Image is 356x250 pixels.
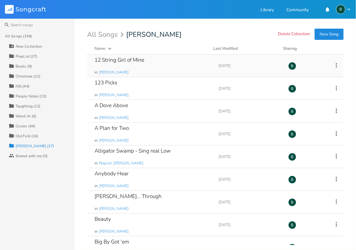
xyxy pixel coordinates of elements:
span: [PERSON_NAME] [99,229,129,234]
div: Covers (44) [16,124,35,128]
span: [PERSON_NAME] [99,92,129,98]
div: [DATE] [219,109,281,113]
div: [DATE] [219,132,281,136]
div: BruCe [288,62,296,70]
div: BruCe [336,5,345,14]
span: [PERSON_NAME] [126,31,182,38]
div: [PERSON_NAME]... Through [95,194,162,199]
div: Alligator Swamp - Sing real Low [95,148,171,153]
div: N/S (44) [16,84,30,88]
span: [PERSON_NAME] [99,206,129,211]
div: New Collection [16,45,42,48]
div: A Plan for Two [95,125,129,131]
div: BruCe [288,107,296,116]
span: in [95,70,98,75]
div: Last Modified [213,46,238,51]
span: [PERSON_NAME] [99,183,129,189]
span: in [95,161,98,166]
div: Name [95,46,105,51]
a: Library [261,8,274,13]
div: BruCe [288,85,296,93]
div: Old Folk (16) [16,134,38,138]
div: [DATE] [219,87,281,90]
div: A Dove Above [95,103,128,108]
div: [DATE] [219,177,281,181]
button: B [336,5,351,14]
div: Anybody Hear [95,171,129,176]
div: Weird Al (6) [16,114,36,118]
div: [DATE] [219,200,281,204]
div: Christmas (11) [16,74,40,78]
button: Delete Collection [278,32,310,37]
span: in [95,92,98,98]
div: BruCe [288,130,296,138]
span: in [95,206,98,211]
span: in [95,115,98,120]
span: [PERSON_NAME] [99,70,129,75]
div: [DATE] [219,155,281,158]
div: [DATE] [219,64,281,68]
div: All Songs (194) [5,34,32,38]
div: [PERSON_NAME] (37) [16,144,54,148]
div: Books (9) [16,64,32,68]
div: All Songs [87,32,126,38]
div: 12 String Girl of Mine [95,57,144,63]
div: [DATE] [219,223,281,227]
span: [PERSON_NAME] [99,115,129,120]
button: New Song [315,29,344,40]
div: BruCe [288,176,296,184]
span: PlayList, [PERSON_NAME] [99,161,143,166]
span: in [95,229,98,234]
div: Taughting (12) [16,104,40,108]
div: BruCe [288,198,296,206]
div: Big By Got 'em [95,239,129,244]
span: [PERSON_NAME] [99,138,129,143]
div: BruCe [288,221,296,229]
div: 123 Picks [95,80,117,85]
div: PlayList (27) [16,54,37,58]
div: Shared with me (0) [16,154,48,158]
div: People Notes (13) [16,94,47,98]
a: Community [286,8,309,13]
span: in [95,183,98,189]
button: Name [95,45,206,52]
div: Beauty [95,216,111,222]
button: Last Modified [213,45,275,52]
span: in [95,138,98,143]
div: BruCe [288,153,296,161]
div: Sharing [283,45,320,52]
